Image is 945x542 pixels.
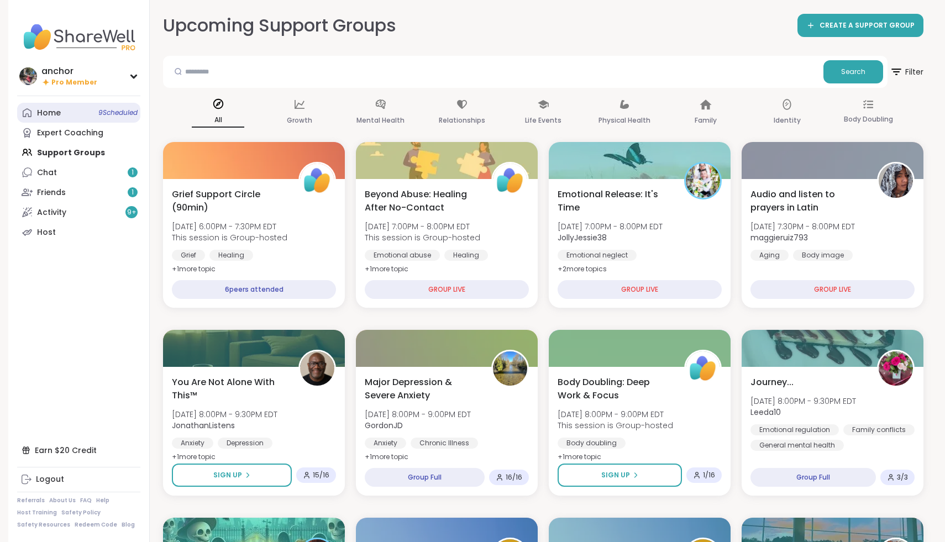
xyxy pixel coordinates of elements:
[172,420,235,431] b: JonathanListens
[163,13,396,38] h2: Upcoming Support Groups
[558,376,672,402] span: Body Doubling: Deep Work & Focus
[19,67,37,85] img: anchor
[17,497,45,504] a: Referrals
[17,182,140,202] a: Friends1
[37,108,61,119] div: Home
[127,208,136,217] span: 9 +
[172,438,213,449] div: Anxiety
[17,509,57,517] a: Host Training
[218,438,272,449] div: Depression
[493,351,527,386] img: GordonJD
[287,114,312,127] p: Growth
[209,250,253,261] div: Healing
[172,464,292,487] button: Sign Up
[49,497,76,504] a: About Us
[17,222,140,242] a: Host
[365,420,403,431] b: GordonJD
[525,114,561,127] p: Life Events
[493,164,527,198] img: ShareWell
[365,468,485,487] div: Group Full
[36,474,64,485] div: Logout
[601,470,630,480] span: Sign Up
[558,280,722,299] div: GROUP LIVE
[506,473,522,482] span: 16 / 16
[75,521,117,529] a: Redeem Code
[172,376,286,402] span: You Are Not Alone With This™
[444,250,488,261] div: Healing
[313,471,329,480] span: 15 / 16
[132,188,134,197] span: 1
[51,78,97,87] span: Pro Member
[37,207,66,218] div: Activity
[37,128,103,139] div: Expert Coaching
[37,187,66,198] div: Friends
[17,470,140,490] a: Logout
[365,438,406,449] div: Anxiety
[558,409,673,420] span: [DATE] 8:00PM - 9:00PM EDT
[17,162,140,182] a: Chat1
[558,420,673,431] span: This session is Group-hosted
[172,250,205,261] div: Grief
[37,167,57,178] div: Chat
[558,250,637,261] div: Emotional neglect
[80,497,92,504] a: FAQ
[17,103,140,123] a: Home9Scheduled
[98,108,138,117] span: 9 Scheduled
[558,188,672,214] span: Emotional Release: It's Time
[172,409,277,420] span: [DATE] 8:00PM - 9:30PM EDT
[365,409,471,420] span: [DATE] 8:00PM - 9:00PM EDT
[365,188,479,214] span: Beyond Abuse: Healing After No-Contact
[558,464,682,487] button: Sign Up
[172,221,287,232] span: [DATE] 6:00PM - 7:30PM EDT
[365,232,480,243] span: This session is Group-hosted
[365,280,529,299] div: GROUP LIVE
[192,113,244,128] p: All
[558,438,626,449] div: Body doubling
[132,168,134,177] span: 1
[17,18,140,56] img: ShareWell Nav Logo
[300,164,334,198] img: ShareWell
[411,438,478,449] div: Chronic Illness
[61,509,101,517] a: Safety Policy
[599,114,650,127] p: Physical Health
[41,65,97,77] div: anchor
[17,123,140,143] a: Expert Coaching
[172,232,287,243] span: This session is Group-hosted
[365,221,480,232] span: [DATE] 7:00PM - 8:00PM EDT
[17,440,140,460] div: Earn $20 Credit
[558,232,607,243] b: JollyJessie38
[172,280,336,299] div: 6 peers attended
[439,114,485,127] p: Relationships
[213,470,242,480] span: Sign Up
[17,202,140,222] a: Activity9+
[356,114,405,127] p: Mental Health
[365,376,479,402] span: Major Depression & Severe Anxiety
[122,521,135,529] a: Blog
[17,521,70,529] a: Safety Resources
[172,188,286,214] span: Grief Support Circle (90min)
[300,351,334,386] img: JonathanListens
[558,221,663,232] span: [DATE] 7:00PM - 8:00PM EDT
[37,227,56,238] div: Host
[365,250,440,261] div: Emotional abuse
[96,497,109,504] a: Help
